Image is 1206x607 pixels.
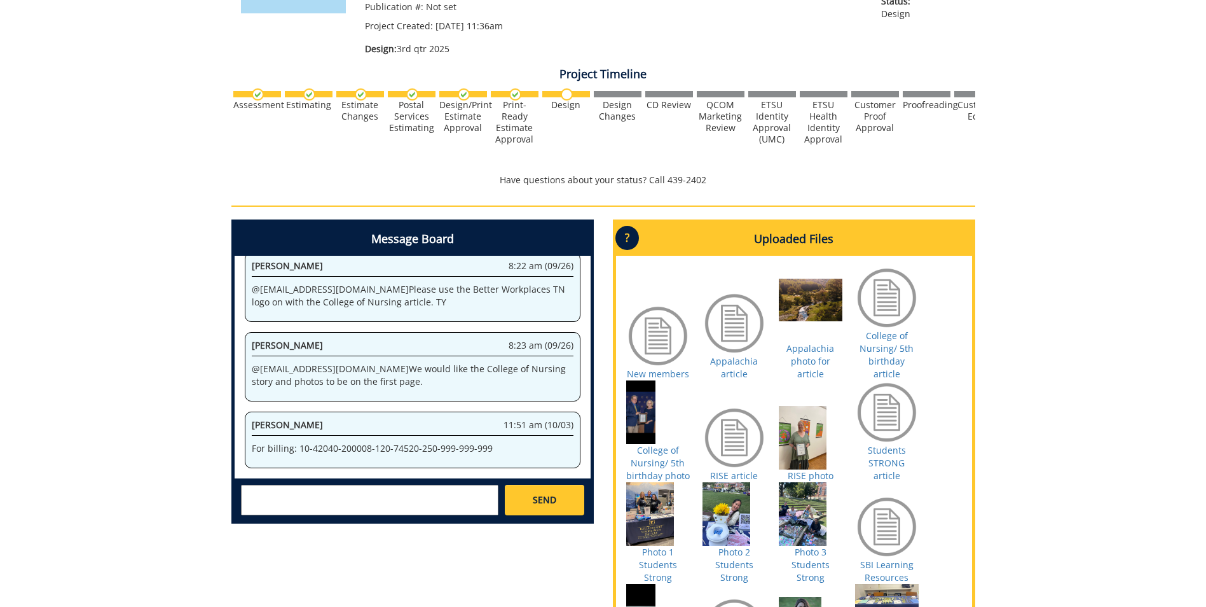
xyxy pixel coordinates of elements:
div: Postal Services Estimating [388,99,435,134]
img: no [561,88,573,101]
img: checkmark [458,88,470,101]
a: RISE photo [788,470,833,482]
div: Customer Edits [954,99,1002,122]
a: Photo 2 Students Strong [715,546,753,583]
div: Design Changes [594,99,641,122]
a: Appalachia photo for article [786,342,834,380]
span: 8:23 am (09/26) [509,339,573,352]
h4: Project Timeline [231,68,975,81]
div: Proofreading [903,99,950,111]
a: SBI Learning Resources [860,559,914,583]
p: ? [615,226,639,250]
a: Photo 3 Students Strong [791,546,830,583]
div: Design/Print Estimate Approval [439,99,487,134]
span: [PERSON_NAME] [252,260,323,272]
a: College of Nursing/ 5th birthday article [860,330,914,380]
p: Have questions about your status? Call 439-2402 [231,174,975,186]
a: Photo 1 Students Strong [639,546,677,583]
img: checkmark [509,88,521,101]
span: SEND [533,494,556,506]
textarea: messageToSend [241,485,498,515]
a: Appalachia article [710,355,758,380]
h4: Uploaded Files [616,223,972,256]
span: Not set [426,1,456,13]
img: checkmark [355,88,367,101]
a: New members [627,368,689,380]
a: RISE article [710,470,758,482]
img: checkmark [406,88,418,101]
a: SEND [505,485,584,515]
span: [PERSON_NAME] [252,339,323,351]
div: Design [542,99,590,111]
div: Print-Ready Estimate Approval [491,99,538,145]
a: College of Nursing/ 5th birthday photo [626,444,690,482]
p: 3rd qtr 2025 [365,43,863,55]
span: [DATE] 11:36am [435,20,503,32]
p: @ [EMAIL_ADDRESS][DOMAIN_NAME] Please use the Better Workplaces TN logo on with the College of Nu... [252,283,573,309]
h4: Message Board [235,223,591,256]
div: QCOM Marketing Review [697,99,744,134]
div: Assessment [233,99,281,111]
a: Students STRONG article [868,444,906,482]
span: 8:22 am (09/26) [509,260,573,272]
span: [PERSON_NAME] [252,419,323,431]
div: Customer Proof Approval [851,99,899,134]
p: @ [EMAIL_ADDRESS][DOMAIN_NAME] We would like the College of Nursing story and photos to be on the... [252,363,573,388]
img: checkmark [303,88,315,101]
span: 11:51 am (10/03) [504,419,573,431]
div: Estimate Changes [336,99,384,122]
span: Design: [365,43,397,55]
div: Estimating [285,99,332,111]
div: CD Review [645,99,693,111]
span: Project Created: [365,20,433,32]
div: ETSU Health Identity Approval [800,99,847,145]
div: ETSU Identity Approval (UMC) [748,99,796,145]
img: checkmark [252,88,264,101]
span: Publication #: [365,1,423,13]
p: For billing: 10-42040-200008-120-74520-250-999-999-999 [252,442,573,455]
